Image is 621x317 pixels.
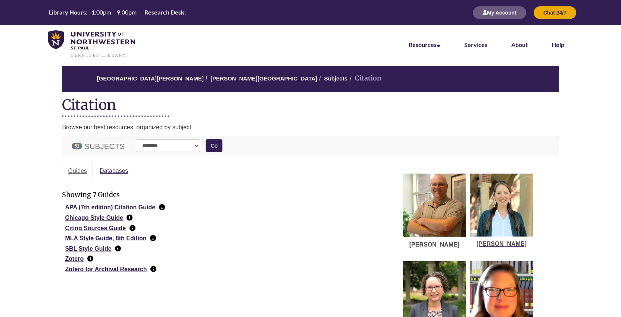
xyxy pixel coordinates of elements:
[84,142,125,150] span: SUBJECTS
[46,8,196,17] a: Hours Today
[46,8,88,16] th: Library Hours:
[65,235,146,241] a: MLA Style Guide, 8th Edition
[470,174,533,248] a: Becky Halberg's picture[PERSON_NAME]
[409,41,440,48] a: Resources
[65,266,147,272] a: Zotero for Archival Research
[65,256,84,262] a: Zotero
[65,245,111,252] a: SBL Style Guide
[190,9,193,16] span: –
[72,143,82,149] span: 51
[46,8,196,16] table: Hours Today
[94,163,134,180] a: Databases
[48,30,135,58] img: UNWSP Library Logo
[403,174,466,238] img: Nathan Farley's picture
[65,215,123,221] a: Chicago Style Guide
[206,139,222,152] button: Go
[552,41,564,48] a: Help
[464,41,487,48] a: Services
[62,190,120,199] h2: Showing 7 Guides
[62,136,559,163] section: Subject Search Bar
[97,75,204,82] a: [GEOGRAPHIC_DATA][PERSON_NAME]
[62,163,93,180] a: Guides
[511,41,528,48] a: About
[210,75,317,82] a: [PERSON_NAME][GEOGRAPHIC_DATA]
[62,96,559,114] h1: Citation
[324,75,348,82] a: Subjects
[470,174,533,237] img: Becky Halberg's picture
[141,8,187,16] th: Research Desk:
[473,6,526,19] button: My Account
[62,123,559,132] div: Browse our best resources, organized by subject
[403,241,466,248] div: [PERSON_NAME]
[470,240,533,247] div: [PERSON_NAME]
[347,73,381,84] li: Citation
[403,174,466,248] a: Nathan Farley's picture[PERSON_NAME]
[65,225,126,231] a: Citing Sources Guide
[534,6,576,19] button: Chat 24/7
[62,66,559,92] nav: breadcrumb
[534,9,576,16] a: Chat 24/7
[65,204,155,210] a: APA (7th edition) Citation Guide
[473,9,526,16] a: My Account
[91,9,137,16] span: 1:00pm – 9:00pm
